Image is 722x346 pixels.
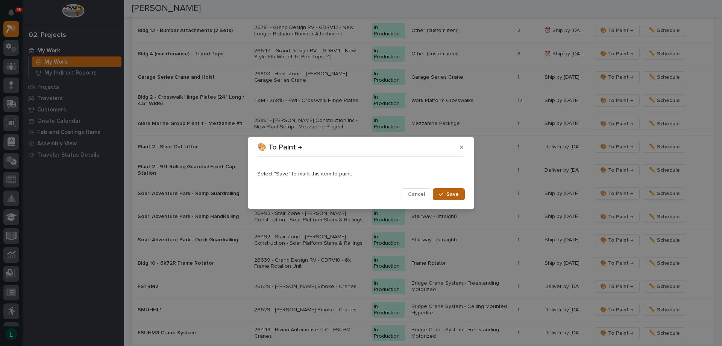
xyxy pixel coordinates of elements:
[257,171,465,177] p: Select "Save" to mark this item to paint.
[446,191,459,198] span: Save
[402,188,431,200] button: Cancel
[433,188,465,200] button: Save
[257,143,302,152] p: 🎨 To Paint →
[408,191,425,198] span: Cancel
